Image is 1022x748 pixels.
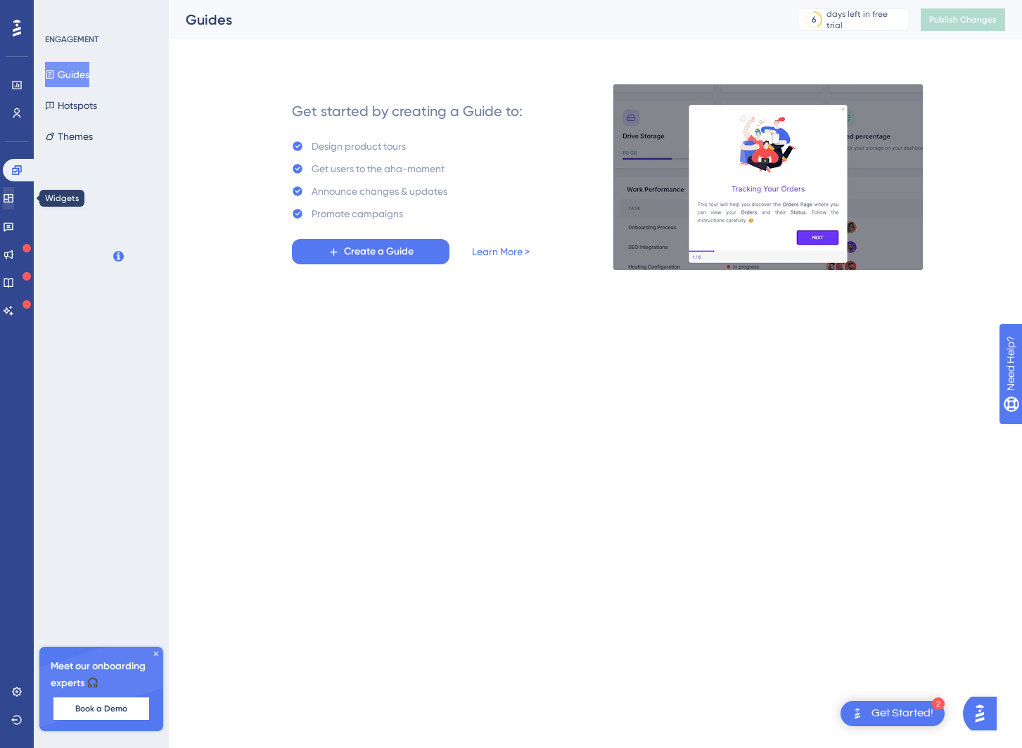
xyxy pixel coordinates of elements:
div: Get Started! [871,706,933,721]
span: Meet our onboarding experts 🎧 [51,658,152,692]
div: days left in free trial [826,8,905,31]
img: 21a29cd0e06a8f1d91b8bced9f6e1c06.gif [613,84,924,271]
span: Need Help? [33,4,88,20]
div: 6 [812,14,817,25]
div: Open Get Started! checklist, remaining modules: 2 [841,701,945,726]
div: Design product tours [312,138,406,155]
button: Book a Demo [53,697,149,720]
span: Create a Guide [344,243,414,260]
div: Promote campaigns [312,205,403,222]
button: Create a Guide [292,239,449,264]
button: Themes [45,124,93,149]
button: Guides [45,62,89,87]
img: launcher-image-alternative-text [849,705,866,722]
div: ENGAGEMENT [45,34,98,45]
div: Get users to the aha-moment [312,160,445,177]
div: 2 [932,697,945,710]
span: Publish Changes [929,14,997,25]
iframe: UserGuiding AI Assistant Launcher [963,692,1005,735]
div: Get started by creating a Guide to: [292,101,523,121]
span: Book a Demo [75,703,127,714]
div: Announce changes & updates [312,183,447,200]
button: Publish Changes [921,8,1005,31]
button: Hotspots [45,93,97,118]
div: Guides [186,10,762,30]
a: Learn More > [472,243,530,260]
